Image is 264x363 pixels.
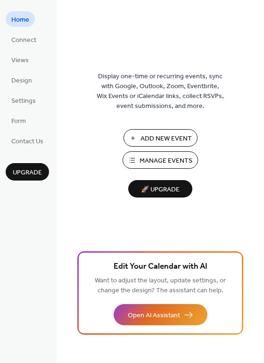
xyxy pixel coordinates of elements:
[6,133,49,148] a: Contact Us
[13,168,42,178] span: Upgrade
[11,116,26,126] span: Form
[128,180,192,198] button: 🚀 Upgrade
[140,134,192,144] span: Add New Event
[6,11,35,27] a: Home
[6,52,34,67] a: Views
[134,183,187,196] span: 🚀 Upgrade
[114,260,207,273] span: Edit Your Calendar with AI
[140,156,192,166] span: Manage Events
[11,56,29,66] span: Views
[97,72,224,111] span: Display one-time or recurring events, sync with Google, Outlook, Zoom, Eventbrite, Wix Events or ...
[124,129,198,147] button: Add New Event
[123,151,198,169] button: Manage Events
[11,35,36,45] span: Connect
[11,137,43,147] span: Contact Us
[6,163,49,181] button: Upgrade
[11,76,32,86] span: Design
[6,92,41,108] a: Settings
[6,72,38,88] a: Design
[11,15,29,25] span: Home
[95,274,226,297] span: Want to adjust the layout, update settings, or change the design? The assistant can help.
[11,96,36,106] span: Settings
[6,32,42,47] a: Connect
[128,311,180,321] span: Open AI Assistant
[114,304,207,325] button: Open AI Assistant
[6,113,32,128] a: Form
